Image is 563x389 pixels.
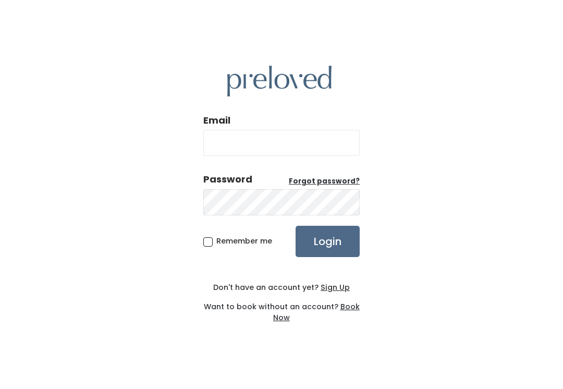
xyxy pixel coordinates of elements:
[319,282,350,293] a: Sign Up
[296,226,360,257] input: Login
[203,293,360,323] div: Want to book without an account?
[273,301,360,323] a: Book Now
[203,173,252,186] div: Password
[203,282,360,293] div: Don't have an account yet?
[289,176,360,186] u: Forgot password?
[203,114,230,127] label: Email
[321,282,350,293] u: Sign Up
[216,236,272,246] span: Remember me
[289,176,360,187] a: Forgot password?
[227,66,332,96] img: preloved logo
